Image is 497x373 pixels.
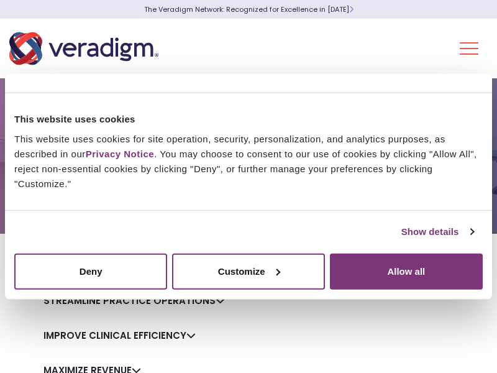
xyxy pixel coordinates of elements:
button: Deny [14,253,167,289]
a: Privacy Notice [86,148,154,159]
a: Show details [401,224,473,239]
img: Veradigm logo [9,28,158,69]
div: This website uses cookies [14,112,483,127]
a: Improve Clinical Efficiency [43,329,196,342]
button: Customize [172,253,325,289]
button: Toggle Navigation Menu [460,32,478,65]
a: The Veradigm Network: Recognized for Excellence in [DATE]Learn More [144,4,353,14]
a: Streamline Practice Operations [43,294,225,307]
div: This website uses cookies for site operation, security, personalization, and analytics purposes, ... [14,131,483,191]
button: Allow all [330,253,483,289]
span: Learn More [349,4,353,14]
